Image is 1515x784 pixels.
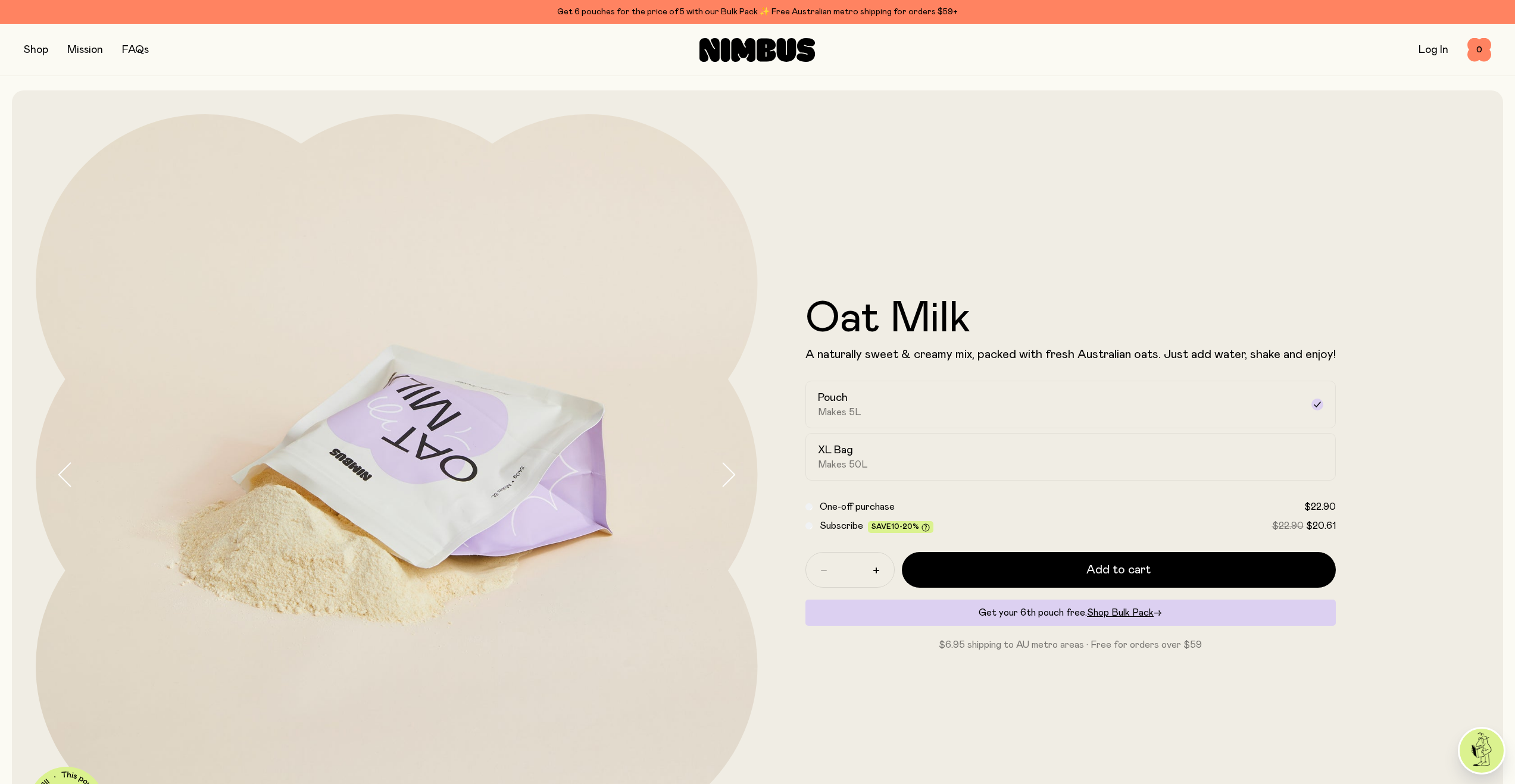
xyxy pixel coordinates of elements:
span: $22.90 [1272,521,1304,531]
span: $22.90 [1304,502,1336,512]
span: Subscribe [820,521,863,531]
img: agent [1460,729,1504,773]
a: Log In [1419,45,1448,55]
p: A naturally sweet & creamy mix, packed with fresh Australian oats. Just add water, shake and enjoy! [805,347,1336,362]
h2: Pouch [818,391,848,405]
span: One-off purchase [820,502,895,512]
button: Add to cart [902,552,1336,588]
button: 0 [1467,38,1491,62]
span: $20.61 [1306,521,1336,531]
span: Shop Bulk Pack [1087,608,1154,617]
h2: XL Bag [818,443,853,457]
div: Get 6 pouches for the price of 5 with our Bulk Pack ✨ Free Australian metro shipping for orders $59+ [24,5,1491,19]
h1: Oat Milk [805,297,1336,340]
div: Get your 6th pouch free. [805,600,1336,626]
span: Makes 50L [818,459,868,471]
a: Shop Bulk Pack→ [1087,608,1162,617]
span: Makes 5L [818,406,861,418]
span: Save [871,523,930,532]
span: 10-20% [891,523,919,530]
span: Add to cart [1086,562,1151,578]
a: Mission [67,45,103,55]
a: FAQs [122,45,149,55]
p: $6.95 shipping to AU metro areas · Free for orders over $59 [805,638,1336,652]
